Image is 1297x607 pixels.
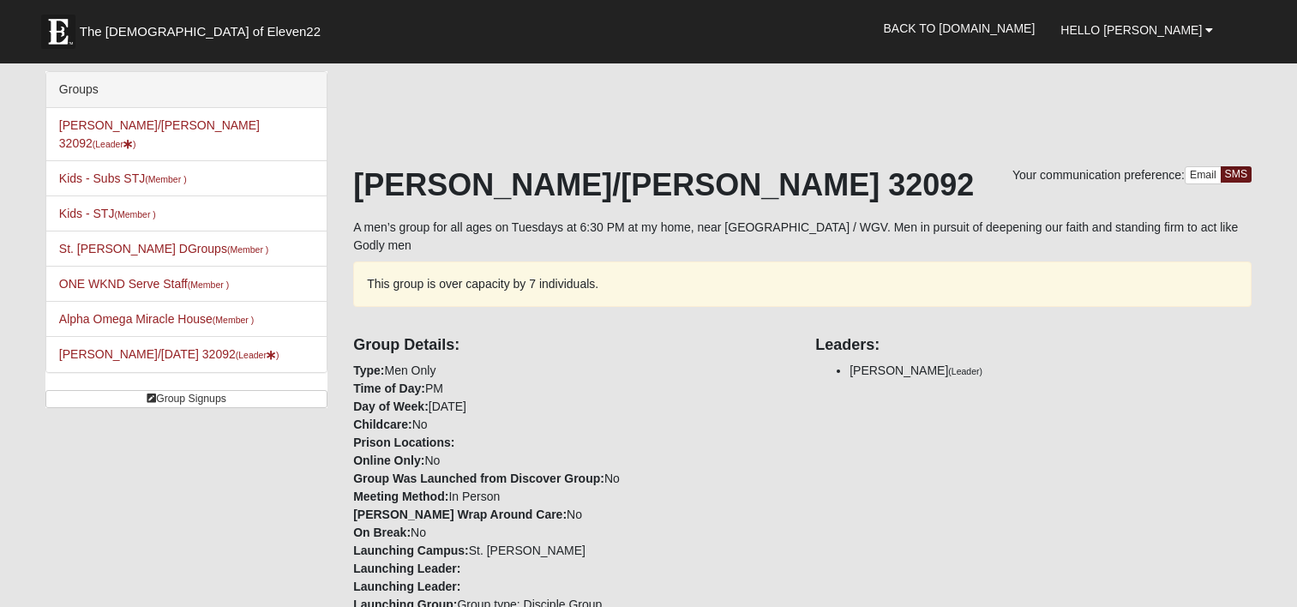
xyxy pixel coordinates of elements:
[236,350,279,360] small: (Leader )
[227,244,268,255] small: (Member )
[850,362,1252,380] li: [PERSON_NAME]
[353,336,790,355] h4: Group Details:
[353,562,460,575] strong: Launching Leader:
[353,436,454,449] strong: Prison Locations:
[353,400,429,413] strong: Day of Week:
[114,209,155,219] small: (Member )
[353,261,1252,307] div: This group is over capacity by 7 individuals.
[1048,9,1226,51] a: Hello [PERSON_NAME]
[41,15,75,49] img: Eleven22 logo
[353,526,411,539] strong: On Break:
[59,347,279,361] a: [PERSON_NAME]/[DATE] 32092(Leader)
[353,490,448,503] strong: Meeting Method:
[46,72,327,108] div: Groups
[353,418,411,431] strong: Childcare:
[1185,166,1222,184] a: Email
[93,139,136,149] small: (Leader )
[188,279,229,290] small: (Member )
[59,242,268,255] a: St. [PERSON_NAME] DGroups(Member )
[353,166,1252,203] h1: [PERSON_NAME]/[PERSON_NAME] 32092
[1012,168,1185,182] span: Your communication preference:
[80,23,321,40] span: The [DEMOGRAPHIC_DATA] of Eleven22
[213,315,254,325] small: (Member )
[59,277,229,291] a: ONE WKND Serve Staff(Member )
[353,472,604,485] strong: Group Was Launched from Discover Group:
[45,390,327,408] a: Group Signups
[59,118,260,150] a: [PERSON_NAME]/[PERSON_NAME] 32092(Leader)
[353,544,469,557] strong: Launching Campus:
[948,366,982,376] small: (Leader)
[870,7,1048,50] a: Back to [DOMAIN_NAME]
[59,312,254,326] a: Alpha Omega Miracle House(Member )
[353,508,567,521] strong: [PERSON_NAME] Wrap Around Care:
[33,6,375,49] a: The [DEMOGRAPHIC_DATA] of Eleven22
[145,174,186,184] small: (Member )
[59,207,156,220] a: Kids - STJ(Member )
[1060,23,1202,37] span: Hello [PERSON_NAME]
[353,382,425,395] strong: Time of Day:
[353,364,384,377] strong: Type:
[59,171,187,185] a: Kids - Subs STJ(Member )
[815,336,1252,355] h4: Leaders:
[1221,166,1252,183] a: SMS
[353,454,424,467] strong: Online Only:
